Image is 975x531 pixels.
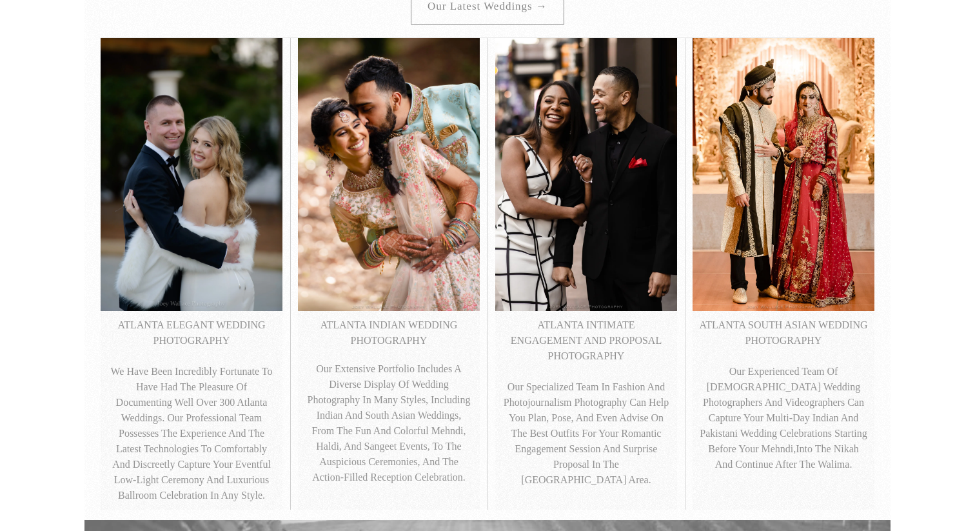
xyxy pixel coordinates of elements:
p: ATLANTA ELEGANT WEDDING PHOTOGRAPHY We have been incredibly fortunate to have had the pleasure of... [107,317,276,503]
p: ATLANTA INTIMATE ENGAGEMENT AND PROPOSAL PHOTOGRAPHY Our specialized team in fashion and photojou... [502,317,671,488]
p: ATLANTA INDIAN WEDDING PHOTOGRAPHY [304,317,473,348]
img: Atlanta Artistic Wedding Photography [101,38,282,311]
img: African American Black Wedding Photographers [495,38,677,310]
img: Indian South Asian Wedding Photographers [298,38,480,310]
span: into the Nikah and continue after the Walima. [715,443,859,470]
img: Pakistani Muslim Wedding Photographers [693,38,874,310]
p: Our extensive portfolio includes a diverse display of wedding photography in many styles, includi... [304,361,473,485]
p: ATLANTA SOUTH ASIAN WEDDING PHOTOGRAPHY Our experienced team of [DEMOGRAPHIC_DATA] wedding photog... [699,317,868,472]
